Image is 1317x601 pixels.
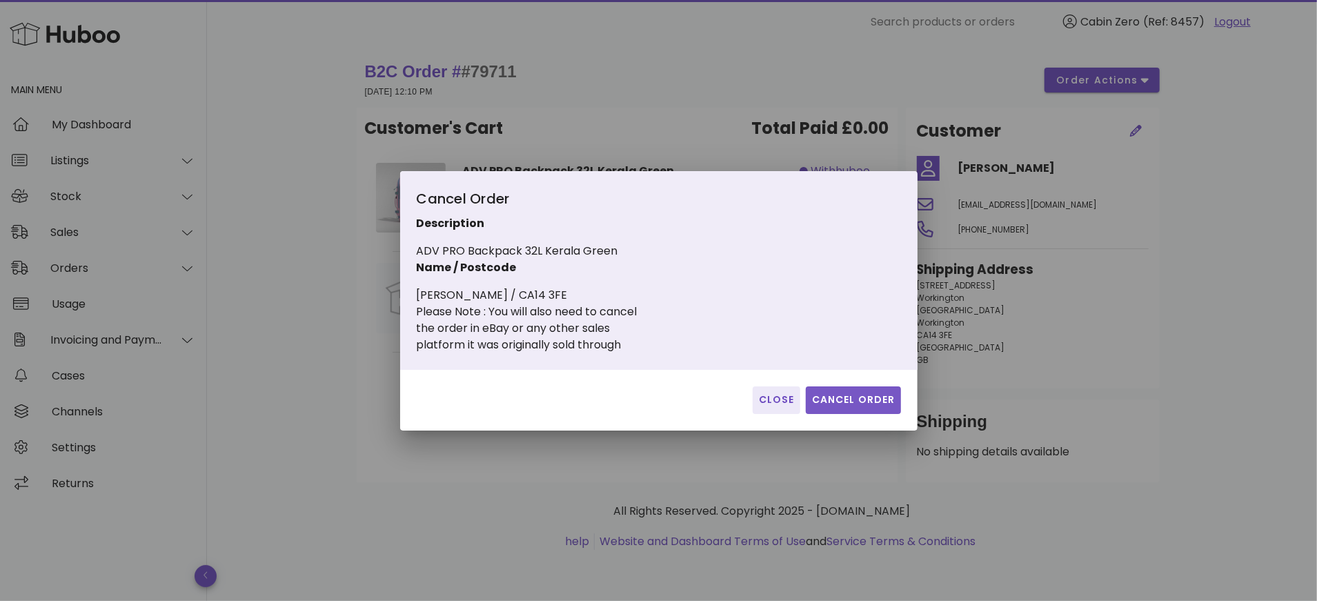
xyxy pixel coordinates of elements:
span: Close [758,393,795,407]
div: Please Note : You will also need to cancel the order in eBay or any other sales platform it was o... [417,304,726,353]
button: Cancel Order [806,386,901,414]
span: Cancel Order [811,393,895,407]
div: ADV PRO Backpack 32L Kerala Green [PERSON_NAME] / CA14 3FE [417,188,726,353]
div: Cancel Order [417,188,726,215]
button: Close [753,386,800,414]
p: Description [417,215,726,232]
p: Name / Postcode [417,259,726,276]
